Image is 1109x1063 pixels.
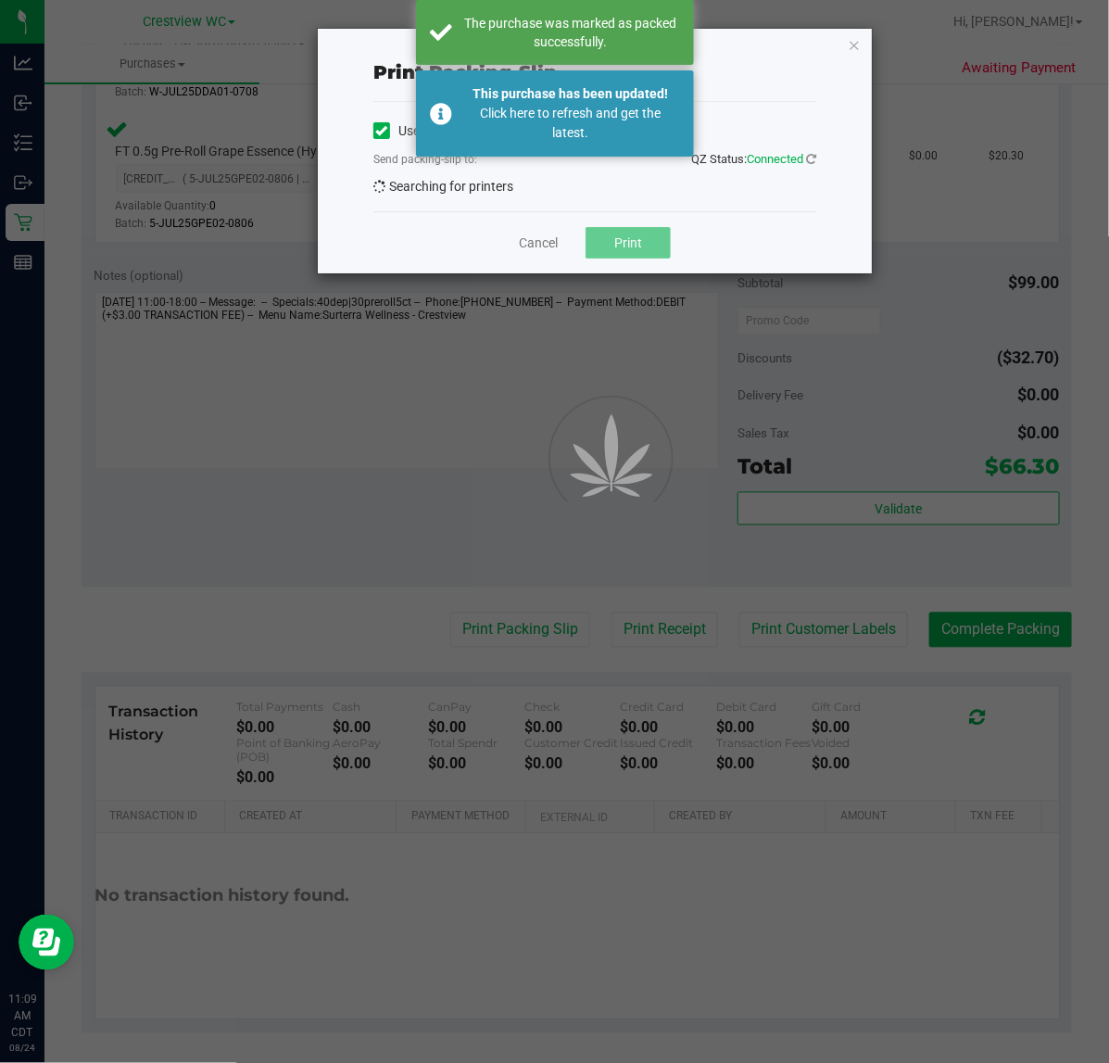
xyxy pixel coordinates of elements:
[373,151,477,168] label: Send packing-slip to:
[373,61,557,83] span: Print packing-slip
[462,14,680,51] div: The purchase was marked as packed successfully.
[747,152,803,166] span: Connected
[373,179,513,194] span: Searching for printers
[586,227,671,259] button: Print
[373,121,515,141] label: Use network devices
[462,84,680,104] div: This purchase has been updated!
[519,234,558,253] a: Cancel
[19,915,74,970] iframe: Resource center
[614,235,642,250] span: Print
[691,152,816,166] span: QZ Status:
[462,104,680,143] div: Click here to refresh and get the latest.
